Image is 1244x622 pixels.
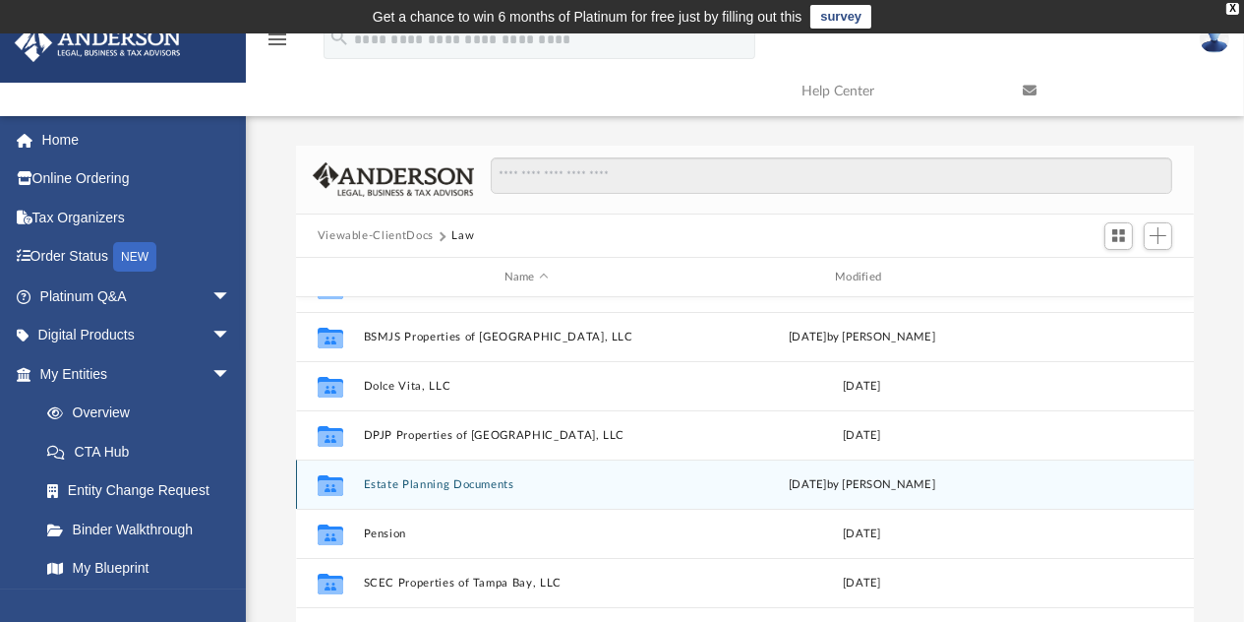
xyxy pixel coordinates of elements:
[217,116,331,129] div: Keywords by Traffic
[211,354,251,395] span: arrow_drop_down
[14,316,261,355] a: Digital Productsarrow_drop_down
[1226,3,1239,15] div: close
[698,526,1025,543] div: [DATE]
[53,114,69,130] img: tab_domain_overview_orange.svg
[328,27,350,48] i: search
[14,277,261,316] a: Platinum Q&Aarrow_drop_down
[28,394,261,433] a: Overview
[1144,222,1173,250] button: Add
[14,354,261,394] a: My Entitiesarrow_drop_down
[698,269,1026,286] div: Modified
[113,242,156,272] div: NEW
[1034,269,1171,286] div: id
[698,329,1025,346] div: [DATE] by [PERSON_NAME]
[698,476,1025,494] div: [DATE] by [PERSON_NAME]
[1200,25,1229,53] img: User Pic
[28,510,261,549] a: Binder Walkthrough
[363,429,689,442] button: DPJP Properties of [GEOGRAPHIC_DATA], LLC
[55,31,96,47] div: v 4.0.25
[211,316,251,356] span: arrow_drop_down
[810,5,871,29] a: survey
[698,575,1025,592] div: [DATE]
[698,378,1025,396] div: [DATE]
[196,114,211,130] img: tab_keywords_by_traffic_grey.svg
[75,116,176,129] div: Domain Overview
[51,51,216,67] div: Domain: [DOMAIN_NAME]
[266,37,289,51] a: menu
[14,237,261,278] a: Order StatusNEW
[305,269,354,286] div: id
[363,331,689,343] button: BSMJS Properties of [GEOGRAPHIC_DATA], LLC
[211,277,251,317] span: arrow_drop_down
[451,227,474,245] button: Law
[28,471,261,511] a: Entity Change Request
[363,528,689,540] button: Pension
[363,478,689,491] button: Estate Planning Documents
[266,28,289,51] i: menu
[14,198,261,237] a: Tax Organizers
[14,159,261,199] a: Online Ordering
[373,5,802,29] div: Get a chance to win 6 months of Platinum for free just by filling out this
[14,120,261,159] a: Home
[362,269,689,286] div: Name
[9,24,187,62] img: Anderson Advisors Platinum Portal
[318,227,434,245] button: Viewable-ClientDocs
[31,31,47,47] img: logo_orange.svg
[363,380,689,393] button: Dolce Vita, LLC
[28,432,261,471] a: CTA Hub
[787,52,1008,130] a: Help Center
[28,549,251,589] a: My Blueprint
[491,157,1172,195] input: Search files and folders
[698,427,1025,445] div: [DATE]
[1104,222,1134,250] button: Switch to Grid View
[31,51,47,67] img: website_grey.svg
[363,577,689,590] button: SCEC Properties of Tampa Bay, LLC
